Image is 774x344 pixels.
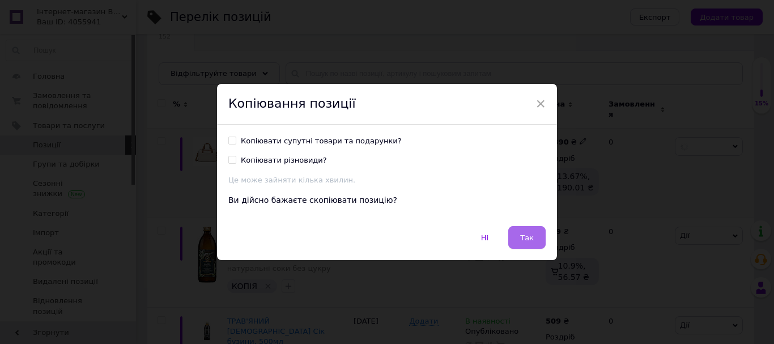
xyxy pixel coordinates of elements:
[241,136,402,146] div: Копіювати супутні товари та подарунки?
[228,176,355,184] span: Це може зайняти кілька хвилин.
[520,233,534,242] span: Так
[228,96,356,111] span: Копіювання позиції
[508,226,546,249] button: Так
[481,233,488,242] span: Ні
[241,155,327,165] div: Копіювати різновиди?
[469,226,500,249] button: Ні
[228,195,546,206] div: Ви дійсно бажаєте скопіювати позицію?
[535,94,546,113] span: ×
